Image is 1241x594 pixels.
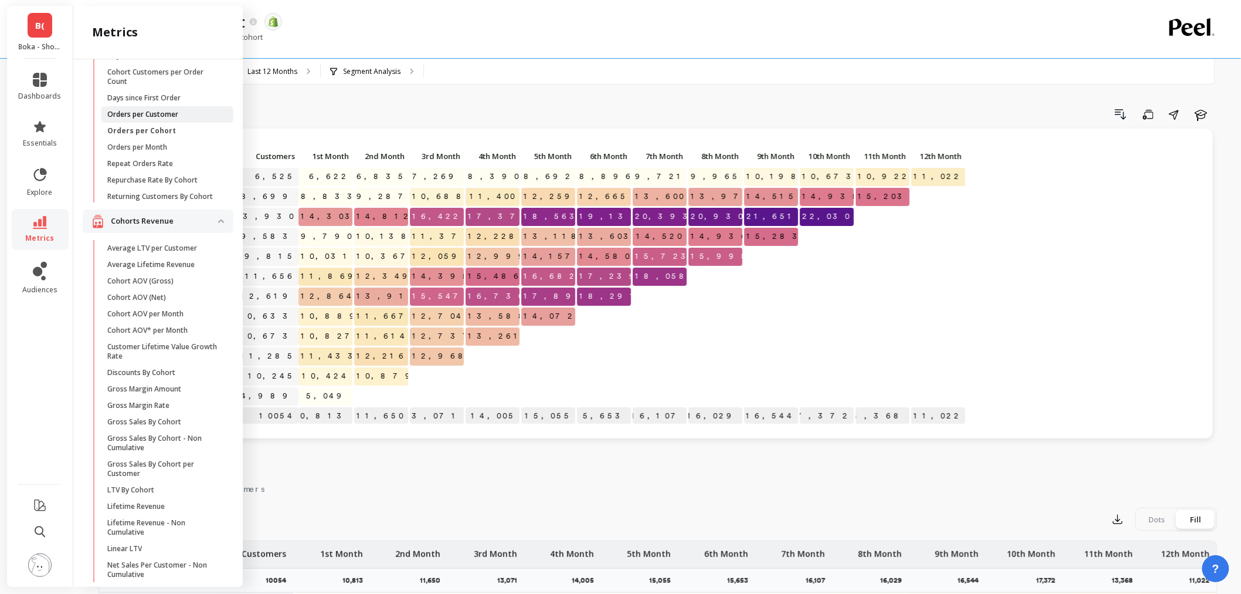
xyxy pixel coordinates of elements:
p: LTV By Cohort [107,485,154,495]
span: 13,261 [466,328,526,345]
span: 14,936 [689,228,752,245]
p: 10,813 [343,576,370,585]
span: 22,030 [800,208,855,225]
span: 10,198 [744,168,807,185]
span: 13,600 [633,188,689,205]
p: 11,650 [420,576,447,585]
p: Gross Sales By Cohort per Customer [107,460,219,478]
div: Toggle SortBy [409,148,465,166]
span: 11,378 [410,228,480,245]
span: 13,971 [689,188,758,205]
span: 9,965 [689,168,744,185]
p: 4th Month [550,541,594,560]
span: 11,667 [354,308,415,325]
span: 10,424 [300,367,352,385]
p: 15,653 [577,407,631,425]
span: 8th Month [691,151,739,161]
p: 16,029 [880,576,909,585]
p: 17,372 [800,407,854,425]
img: profile picture [28,553,52,577]
p: Cohort Customers per Order Count [107,67,219,86]
span: 10th Month [802,151,850,161]
span: 15,723 [633,248,697,265]
a: 11,285 [238,347,299,365]
p: Linear LTV [107,544,142,553]
p: 16,544 [744,407,798,425]
span: 16,422 [410,208,464,225]
p: 13,071 [497,576,524,585]
p: 10054 [228,407,299,425]
span: 10,688 [410,188,472,205]
p: 5th Month [627,541,671,560]
span: 11,433 [299,347,364,365]
button: ? [1202,555,1229,582]
p: 10th Month [800,148,854,164]
p: 4th Month [466,148,520,164]
p: 9th Month [935,541,979,560]
p: 11th Month [1084,541,1133,560]
a: 10,245 [246,367,299,385]
span: 13,588 [466,308,534,325]
span: 14,938 [800,188,869,205]
p: 1st Month [299,148,352,164]
span: 13,118 [521,228,587,245]
p: 15,055 [521,407,575,425]
p: 14,005 [466,407,520,425]
p: 10,813 [299,407,352,425]
span: 14,515 [744,188,800,205]
span: 4th Month [468,151,516,161]
a: 9,815 [242,248,299,265]
p: 9th Month [744,148,798,164]
p: 8th Month [858,541,902,560]
img: navigation item icon [92,214,104,229]
p: 11th Month [856,148,910,164]
p: Gross Sales By Cohort [107,417,181,427]
span: 17,371 [466,208,535,225]
span: 15,486 [466,268,525,285]
p: 14,005 [572,576,601,585]
span: 7,269 [410,168,464,185]
p: Orders per Month [107,143,167,152]
span: 2nd Month [357,151,405,161]
p: Cohort AOV* per Month [107,326,188,335]
p: 6th Month [577,148,631,164]
p: 12th Month [1161,541,1210,560]
span: 12,704 [410,308,467,325]
div: Dots [1138,510,1176,529]
span: 12,228 [466,228,525,245]
span: 12,259 [521,188,581,205]
a: 9,583 [239,228,299,245]
span: 10,889 [299,308,365,325]
p: Net Sales Per Customer - Non Cumulative [107,561,219,579]
a: 13,930 [232,208,299,225]
p: Lifetime Revenue - Non Cumulative [107,518,219,537]
p: Orders per Cohort [107,126,176,136]
p: 13,368 [856,407,910,425]
span: 18,291 [577,288,642,305]
p: Cohort AOV (Gross) [107,276,174,286]
div: Toggle SortBy [744,148,799,166]
span: 13,603 [577,228,639,245]
span: 8,390 [466,168,524,185]
span: 10,879 [354,367,421,385]
p: Repurchase Rate By Cohort [107,176,198,185]
p: Last 12 Months [247,67,297,76]
span: ? [1212,561,1219,577]
span: 12,968 [410,347,474,365]
div: Toggle SortBy [228,148,283,166]
span: 17,239 [577,268,645,285]
div: Toggle SortBy [855,148,911,166]
h2: metrics [92,24,138,41]
span: 11,614 [354,328,411,345]
p: 2nd Month [354,148,408,164]
span: 14,395 [410,268,474,285]
span: 9,790 [299,228,357,245]
span: 6th Month [579,151,628,161]
span: 12,737 [410,328,479,345]
span: explore [28,188,53,197]
span: 14,303 [299,208,361,225]
div: Toggle SortBy [688,148,744,166]
span: 17,897 [521,288,594,305]
a: 6,525 [253,168,299,185]
span: 19,133 [577,208,646,225]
